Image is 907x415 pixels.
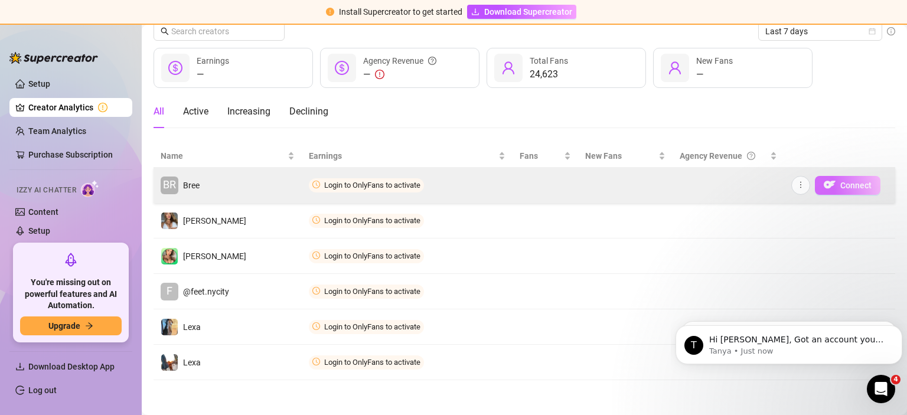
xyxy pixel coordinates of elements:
span: Total Fans [530,56,568,66]
th: Earnings [302,145,512,168]
span: Download Supercreator [484,5,572,18]
img: Lexa [161,319,178,335]
span: New Fans [696,56,733,66]
img: logo-BBDzfeDw.svg [9,52,98,64]
span: [PERSON_NAME] [183,251,246,261]
span: Lexa [183,322,201,332]
div: — [197,67,229,81]
span: Izzy AI Chatter [17,185,76,196]
div: Agency Revenue [363,54,436,67]
span: Bree [183,181,200,190]
span: arrow-right [85,322,93,330]
span: clock-circle [312,216,320,224]
a: Setup [28,79,50,89]
span: more [797,181,805,189]
span: Earnings [197,56,229,66]
span: info-circle [887,27,895,35]
img: Lexa [161,354,178,371]
div: All [154,104,164,119]
iframe: Intercom live chat [867,375,895,403]
span: Install Supercreator to get started [339,7,462,17]
span: Login to OnlyFans to activate [324,216,420,225]
iframe: Intercom notifications message [671,300,907,383]
span: Login to OnlyFans to activate [324,181,420,189]
a: Creator Analytics exclamation-circle [28,98,123,117]
div: Increasing [227,104,270,119]
span: Login to OnlyFans to activate [324,322,420,331]
span: Connect [840,181,872,190]
span: exclamation-circle [375,70,384,79]
span: Download Desktop App [28,362,115,371]
a: Download Supercreator [467,5,576,19]
span: Last 7 days [765,22,875,40]
span: Name [161,149,285,162]
img: OF [824,179,836,191]
span: [PERSON_NAME] [183,216,246,226]
span: Fans [520,149,562,162]
span: dollar-circle [335,61,349,75]
span: Login to OnlyFans to activate [324,287,420,296]
div: Active [183,104,208,119]
span: question-circle [747,149,755,162]
div: — [696,67,733,81]
span: 4 [891,375,901,384]
a: Team Analytics [28,126,86,136]
th: Name [154,145,302,168]
span: rocket [64,253,78,267]
th: Fans [513,145,578,168]
span: You're missing out on powerful features and AI Automation. [20,277,122,312]
button: OFConnect [815,176,880,195]
img: AI Chatter [81,180,99,197]
a: Log out [28,385,57,395]
span: Upgrade [48,321,80,331]
span: download [471,8,479,16]
img: Megan [161,248,178,264]
span: Lexa [183,358,201,367]
span: F [167,283,172,299]
span: exclamation-circle [326,8,334,16]
a: Purchase Subscription [28,145,123,164]
span: clock-circle [312,287,320,295]
span: clock-circle [312,322,320,330]
a: Content [28,207,58,217]
span: clock-circle [312,358,320,365]
span: user [501,61,516,75]
a: Setup [28,226,50,236]
div: Declining [289,104,328,119]
span: clock-circle [312,181,320,188]
span: user [668,61,682,75]
span: Login to OnlyFans to activate [324,358,420,367]
span: calendar [869,28,876,35]
div: — [363,67,436,81]
span: Login to OnlyFans to activate [324,251,420,260]
img: Megan [161,213,178,229]
span: question-circle [428,54,436,67]
input: Search creators [171,25,268,38]
button: Upgradearrow-right [20,316,122,335]
span: Earnings [309,149,495,162]
span: New Fans [585,149,656,162]
span: download [15,362,25,371]
div: 24,623 [530,67,568,81]
span: dollar-circle [168,61,182,75]
span: BR [163,177,176,193]
span: clock-circle [312,251,320,259]
th: New Fans [578,145,673,168]
span: search [161,27,169,35]
span: @feet.nycity [183,287,229,296]
div: Agency Revenue [680,149,767,162]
